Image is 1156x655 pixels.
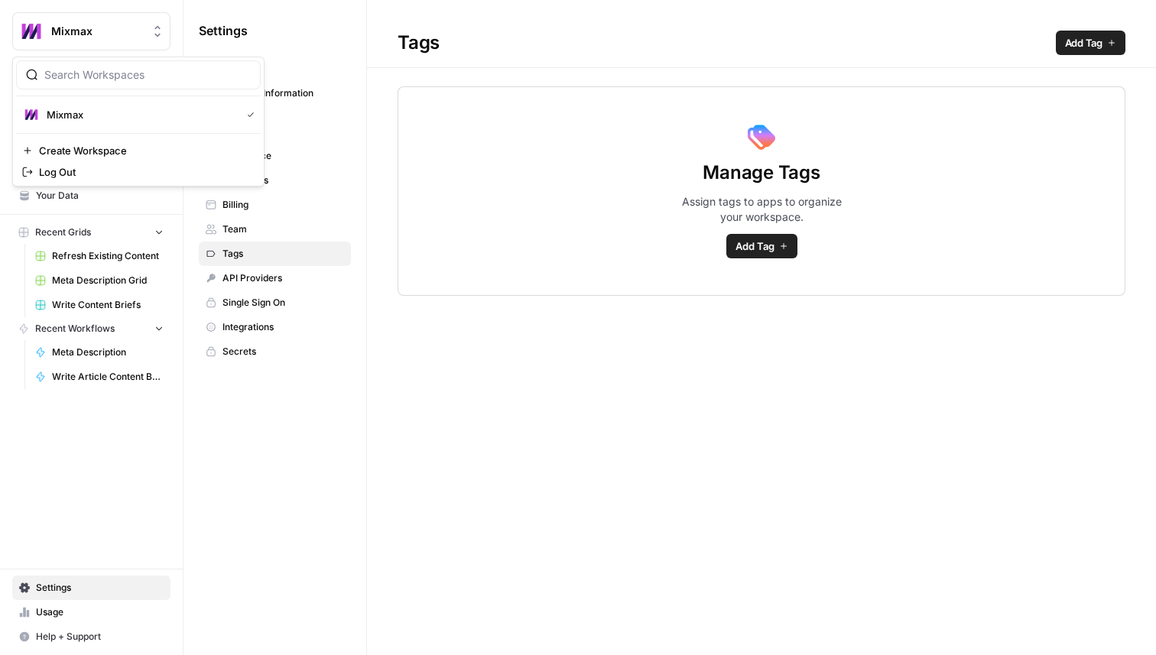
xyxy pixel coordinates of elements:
span: Create Workspace [39,143,248,158]
a: Single Sign On [199,290,351,315]
button: Recent Workflows [12,317,170,340]
a: Meta Description Grid [28,268,170,293]
span: Usage [36,605,164,619]
span: Personal Information [222,86,344,100]
a: Team [199,217,351,242]
span: Recent Workflows [35,322,115,336]
span: Tags [222,247,344,261]
span: Write Article Content Brief [52,370,164,384]
span: Recent Grids [35,225,91,239]
span: Meta Description Grid [52,274,164,287]
button: Add Tag [726,234,797,258]
span: Databases [222,173,344,187]
a: Billing [199,193,351,217]
div: Workspace: Mixmax [12,57,265,186]
a: Tags [199,242,351,266]
button: Recent Grids [12,221,170,244]
button: Add Tag [1056,31,1125,55]
a: Your Data [12,183,170,208]
input: Search Workspaces [44,67,251,83]
span: Help + Support [36,630,164,644]
span: Team [222,222,344,236]
span: Refresh Existing Content [52,249,164,263]
span: Integrations [222,320,344,334]
a: Secrets [199,339,351,364]
button: Help + Support [12,624,170,649]
a: Write Article Content Brief [28,365,170,389]
a: Integrations [199,315,351,339]
div: Tags [367,31,1156,55]
span: Add Tag [735,238,774,254]
a: Refresh Existing Content [28,244,170,268]
span: Billing [222,198,344,212]
span: API Providers [222,271,344,285]
span: Manage Tags [703,161,820,185]
a: Settings [12,576,170,600]
span: Meta Description [52,345,164,359]
a: Write Content Briefs [28,293,170,317]
a: Personal Information [199,81,351,105]
a: Databases [199,168,351,193]
span: Secrets [222,345,344,358]
img: Mixmax Logo [22,105,41,124]
span: Add Tag [1065,35,1102,50]
span: Write Content Briefs [52,298,164,312]
button: Workspace: Mixmax [12,12,170,50]
span: Mixmax [51,24,144,39]
span: Mixmax [47,107,235,122]
span: Single Sign On [222,296,344,310]
a: Log Out [16,161,261,183]
span: Your Data [36,189,164,203]
a: Meta Description [28,340,170,365]
span: Log Out [39,164,248,180]
span: Assign tags to apps to organize your workspace. [677,194,846,225]
img: Mixmax Logo [18,18,45,45]
a: Usage [12,600,170,624]
span: Settings [199,21,248,40]
span: Settings [36,581,164,595]
a: Workspace [199,144,351,168]
a: API Providers [199,266,351,290]
span: Workspace [222,149,344,163]
a: Create Workspace [16,140,261,161]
